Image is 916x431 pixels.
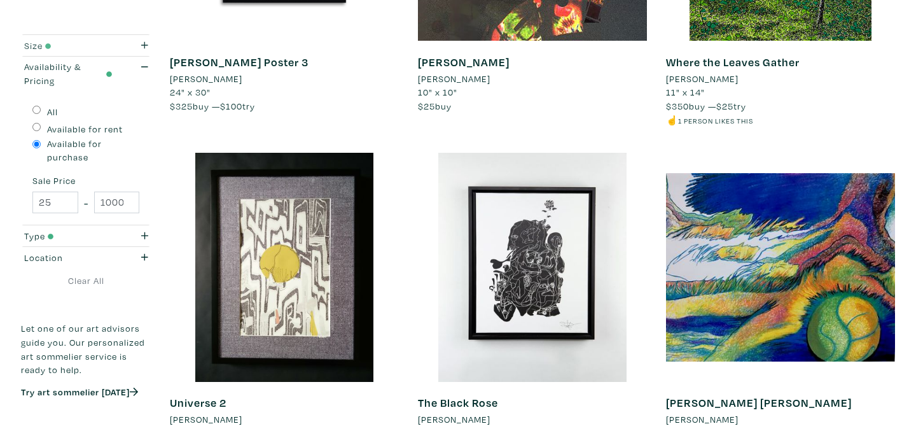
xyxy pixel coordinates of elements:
label: Available for purchase [47,137,140,164]
a: [PERSON_NAME] [PERSON_NAME] [666,395,852,410]
small: Sale Price [32,176,139,185]
span: $100 [220,100,242,112]
small: 1 person likes this [678,116,753,125]
span: 10" x 10" [418,86,457,98]
a: The Black Rose [418,395,498,410]
span: buy — try [170,100,255,112]
li: [PERSON_NAME] [170,413,242,427]
span: 24" x 30" [170,86,211,98]
span: $350 [666,100,689,112]
label: All [47,105,58,119]
li: [PERSON_NAME] [666,413,739,427]
a: [PERSON_NAME] [170,413,399,427]
button: Type [21,225,151,246]
div: Location [24,251,113,265]
a: Universe 2 [170,395,226,410]
a: [PERSON_NAME] [418,72,647,86]
label: Available for rent [47,122,123,136]
button: Size [21,35,151,56]
span: $25 [418,100,435,112]
div: Availability & Pricing [24,60,113,87]
li: [PERSON_NAME] [418,413,490,427]
a: Where the Leaves Gather [666,55,800,69]
li: [PERSON_NAME] [666,72,739,86]
span: buy [418,100,452,112]
div: Size [24,39,113,53]
a: [PERSON_NAME] [418,55,510,69]
span: - [84,194,88,211]
div: Type [24,229,113,243]
span: $25 [716,100,733,112]
a: [PERSON_NAME] Poster 3 [170,55,309,69]
p: Let one of our art advisors guide you. Our personalized art sommelier service is ready to help. [21,321,151,376]
li: ☝️ [666,113,895,127]
a: [PERSON_NAME] [666,413,895,427]
a: Try art sommelier [DATE] [21,386,138,398]
button: Availability & Pricing [21,57,151,91]
a: [PERSON_NAME] [418,413,647,427]
a: [PERSON_NAME] [170,72,399,86]
li: [PERSON_NAME] [418,72,490,86]
span: 11" x 14" [666,86,705,98]
span: $325 [170,100,193,112]
a: [PERSON_NAME] [666,72,895,86]
button: Location [21,247,151,268]
li: [PERSON_NAME] [170,72,242,86]
span: buy — try [666,100,746,112]
a: Clear All [21,274,151,288]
